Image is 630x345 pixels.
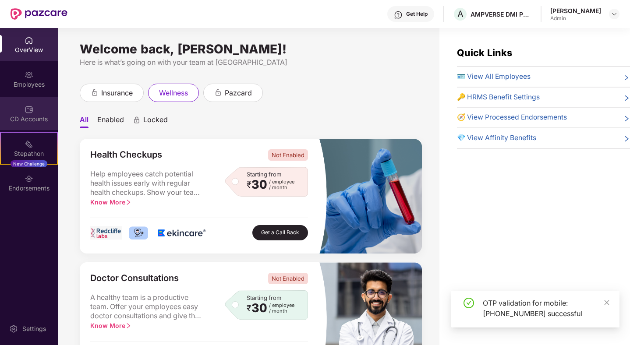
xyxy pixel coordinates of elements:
[9,324,18,333] img: svg+xml;base64,PHN2ZyBpZD0iU2V0dGluZy0yMHgyMCIgeG1sbnM9Imh0dHA6Ly93d3cudzMub3JnLzIwMDAvc3ZnIiB3aW...
[269,308,294,314] span: / month
[90,149,162,161] span: Health Checkups
[97,115,124,128] li: Enabled
[1,149,57,158] div: Stepathon
[464,298,474,308] span: check-circle
[604,299,610,306] span: close
[247,294,281,301] span: Starting from
[394,11,403,19] img: svg+xml;base64,PHN2ZyBpZD0iSGVscC0zMngzMiIgeG1sbnM9Imh0dHA6Ly93d3cudzMub3JnLzIwMDAvc3ZnIiB3aWR0aD...
[483,298,609,319] div: OTP validation for mobile: [PHONE_NUMBER] successful
[471,10,532,18] div: AMPVERSE DMI PRIVATE LIMITED
[125,199,131,205] span: right
[90,198,131,206] span: Know More
[90,169,204,197] span: Help employees catch potential health issues early with regular health checkups. Show your team y...
[25,174,33,183] img: svg+xml;base64,PHN2ZyBpZD0iRW5kb3JzZW1lbnRzIiB4bWxucz0iaHR0cDovL3d3dy53My5vcmcvMjAwMC9zdmciIHdpZH...
[269,179,294,185] span: / employee
[457,92,540,103] span: 🔑 HRMS Benefit Settings
[143,115,168,128] span: Locked
[133,116,141,124] div: animation
[90,322,131,329] span: Know More
[159,88,188,99] span: wellness
[252,225,308,240] button: Get a Call Back
[20,324,49,333] div: Settings
[550,15,601,22] div: Admin
[550,7,601,15] div: [PERSON_NAME]
[90,226,122,239] img: logo
[80,46,422,53] div: Welcome back, [PERSON_NAME]!
[268,149,308,161] span: Not Enabled
[319,139,421,253] img: masked_image
[611,11,618,18] img: svg+xml;base64,PHN2ZyBpZD0iRHJvcGRvd24tMzJ4MzIiIHhtbG5zPSJodHRwOi8vd3d3LnczLm9yZy8yMDAwL3N2ZyIgd2...
[214,88,222,96] div: animation
[269,303,294,308] span: / employee
[25,105,33,114] img: svg+xml;base64,PHN2ZyBpZD0iQ0RfQWNjb3VudHMiIGRhdGEtbmFtZT0iQ0QgQWNjb3VudHMiIHhtbG5zPSJodHRwOi8vd3...
[623,73,630,82] span: right
[80,57,422,68] div: Here is what’s going on with your team at [GEOGRAPHIC_DATA]
[125,323,131,329] span: right
[247,305,251,312] span: ₹
[91,88,99,96] div: animation
[25,140,33,148] img: svg+xml;base64,PHN2ZyB4bWxucz0iaHR0cDovL3d3dy53My5vcmcvMjAwMC9zdmciIHdpZHRoPSIyMSIgaGVpZ2h0PSIyMC...
[11,8,67,20] img: New Pazcare Logo
[251,179,267,190] span: 30
[90,273,179,284] span: Doctor Consultations
[129,226,149,239] img: logo
[623,114,630,123] span: right
[269,185,294,190] span: / month
[25,36,33,45] img: svg+xml;base64,PHN2ZyBpZD0iSG9tZSIgeG1sbnM9Imh0dHA6Ly93d3cudzMub3JnLzIwMDAvc3ZnIiB3aWR0aD0iMjAiIG...
[247,171,281,178] span: Starting from
[11,160,47,167] div: New Challenge
[247,181,251,188] span: ₹
[457,112,567,123] span: 🧭 View Processed Endorsements
[90,293,204,321] span: A healthy team is a productive team. Offer your employees easy doctor consultations and give the ...
[225,88,252,99] span: pazcard
[25,70,33,79] img: svg+xml;base64,PHN2ZyBpZD0iRW1wbG95ZWVzIiB4bWxucz0iaHR0cDovL3d3dy53My5vcmcvMjAwMC9zdmciIHdpZHRoPS...
[623,94,630,103] span: right
[457,9,464,19] span: A
[268,273,308,284] span: Not Enabled
[80,115,88,128] li: All
[623,134,630,144] span: right
[406,11,428,18] div: Get Help
[457,133,536,144] span: 💎 View Affinity Benefits
[101,88,133,99] span: insurance
[457,71,531,82] span: 🪪 View All Employees
[457,47,512,58] span: Quick Links
[251,303,267,314] span: 30
[155,226,208,239] img: logo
